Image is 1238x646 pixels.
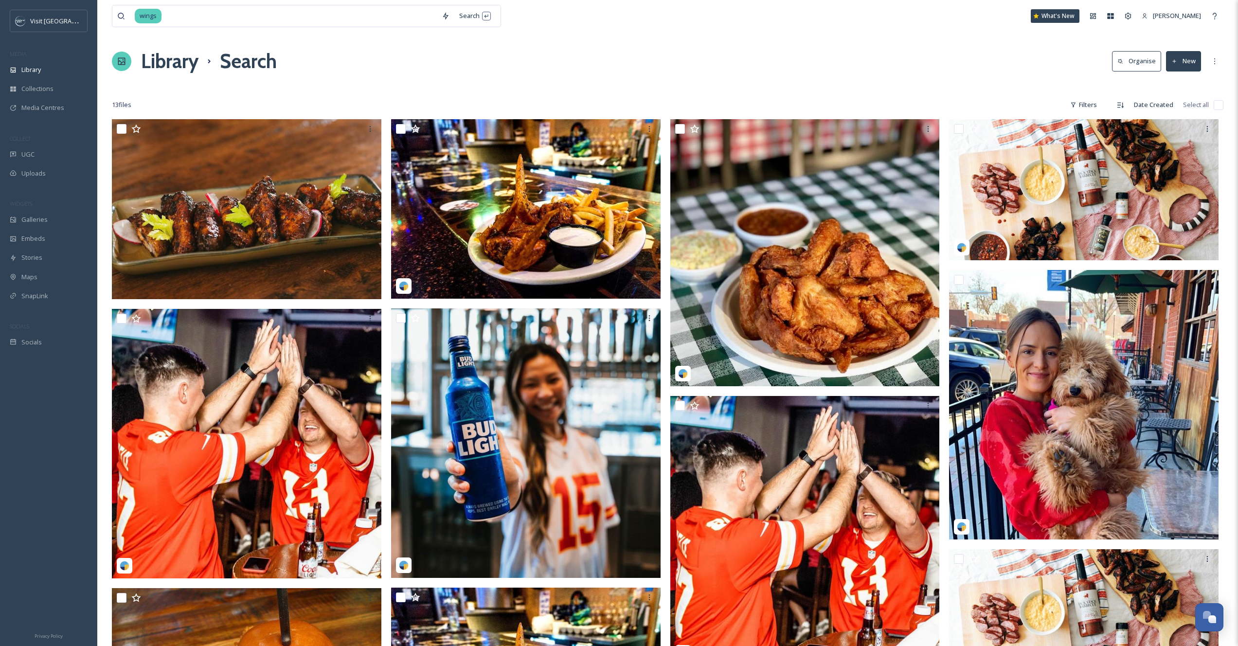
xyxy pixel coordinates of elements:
span: [PERSON_NAME] [1153,11,1201,20]
img: c3es6xdrejuflcaqpovn.png [16,16,25,26]
span: COLLECT [10,135,31,142]
img: snapsea-logo.png [957,243,967,252]
button: Organise [1112,51,1161,71]
span: Embeds [21,234,45,243]
div: Filters [1065,95,1102,114]
a: Organise [1112,51,1166,71]
span: Select all [1183,100,1209,109]
span: Collections [21,84,54,93]
span: WIDGETS [10,200,32,207]
img: visitoverlandpark_03312025_18036011237107260.jpg [391,308,661,578]
a: What's New [1031,9,1079,23]
img: visitoverlandpark_03312025_18036011237107260.jpg [949,270,1219,539]
span: 13 file s [112,100,131,109]
img: snapsea-logo.png [399,560,409,570]
span: UGC [21,150,35,159]
img: snapsea-logo.png [399,281,409,291]
div: Date Created [1129,95,1178,114]
span: Privacy Policy [35,633,63,639]
span: Visit [GEOGRAPHIC_DATA] [30,16,106,25]
span: Uploads [21,169,46,178]
span: Library [21,65,41,74]
img: gusfriedchickenkc_04012025_18040503913638751.jpg [670,119,940,386]
span: Socials [21,338,42,347]
img: snapsea-logo.png [678,369,688,378]
button: Open Chat [1195,603,1223,631]
span: wings [135,9,161,23]
span: Stories [21,253,42,262]
a: Privacy Policy [35,629,63,641]
a: [PERSON_NAME] [1137,6,1206,25]
div: Search [454,6,496,25]
span: SOCIALS [10,323,29,330]
span: Maps [21,272,37,282]
button: New [1166,51,1201,71]
img: q39 wings.jpg [112,119,381,299]
img: visitoverlandpark_03312025_18036011237107260.jpg [112,309,381,578]
img: Visit Overland Park_04012025_108176115125_10159767100425126.jpg [391,119,661,299]
span: MEDIA [10,50,27,57]
span: Media Centres [21,103,64,112]
a: Library [141,47,198,76]
span: SnapLink [21,291,48,301]
h1: Search [220,47,277,76]
img: jackstackbbq_03312025_18186526102180793.jpg [949,119,1219,260]
img: snapsea-logo.png [120,561,129,571]
span: Galleries [21,215,48,224]
img: snapsea-logo.png [957,522,967,532]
